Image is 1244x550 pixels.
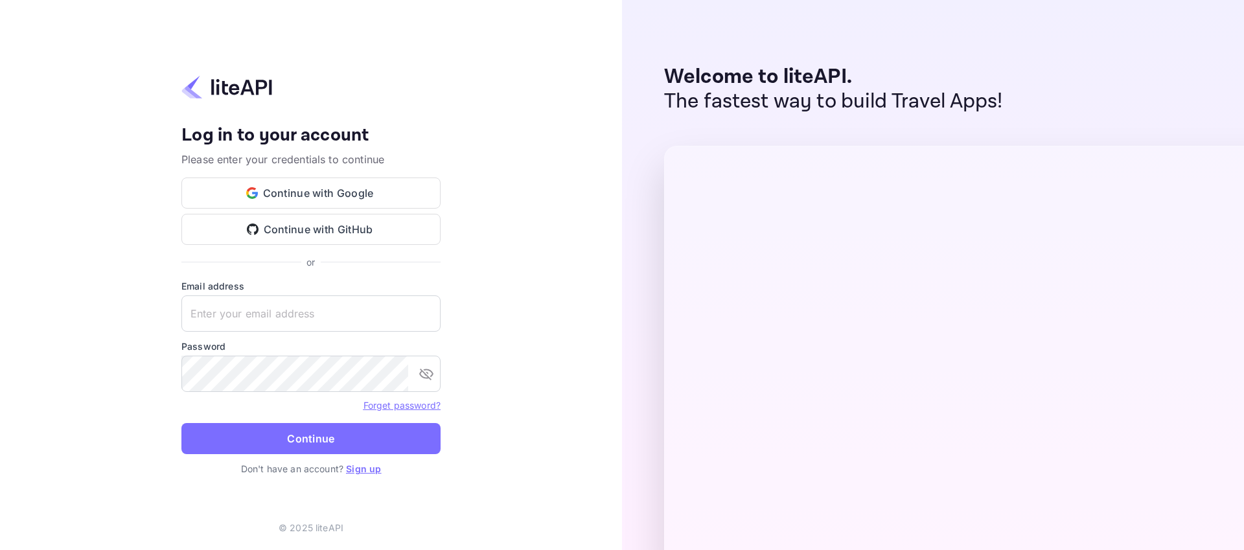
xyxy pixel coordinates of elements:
button: toggle password visibility [413,361,439,387]
a: Sign up [346,463,381,474]
img: liteapi [181,74,272,100]
p: or [306,255,315,269]
label: Email address [181,279,441,293]
p: The fastest way to build Travel Apps! [664,89,1003,114]
p: © 2025 liteAPI [279,521,343,534]
label: Password [181,339,441,353]
p: Please enter your credentials to continue [181,152,441,167]
a: Forget password? [363,400,441,411]
input: Enter your email address [181,295,441,332]
a: Forget password? [363,398,441,411]
h4: Log in to your account [181,124,441,147]
p: Welcome to liteAPI. [664,65,1003,89]
button: Continue with Google [181,178,441,209]
p: Don't have an account? [181,462,441,476]
button: Continue with GitHub [181,214,441,245]
button: Continue [181,423,441,454]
